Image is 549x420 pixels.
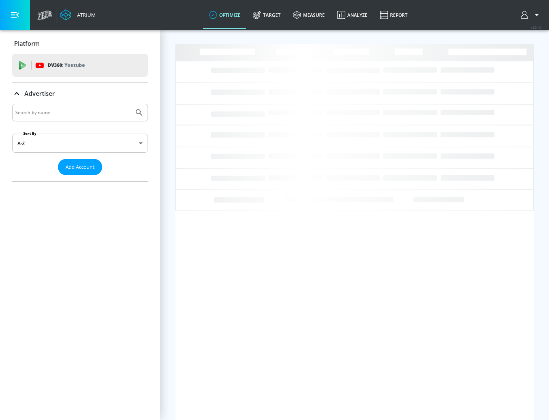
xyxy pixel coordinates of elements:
[531,25,541,29] span: v 4.24.0
[24,89,55,98] p: Advertiser
[331,1,374,29] a: Analyze
[15,108,131,118] input: Search by name
[287,1,331,29] a: measure
[22,131,38,136] label: Sort By
[64,61,85,69] p: Youtube
[12,33,148,54] div: Platform
[66,163,95,171] span: Add Account
[12,134,148,153] div: A-Z
[12,175,148,181] nav: list of Advertiser
[60,9,96,21] a: Atrium
[12,54,148,77] div: DV360: Youtube
[374,1,414,29] a: Report
[48,61,85,69] p: DV360:
[14,39,40,48] p: Platform
[12,104,148,181] div: Advertiser
[203,1,247,29] a: optimize
[12,83,148,104] div: Advertiser
[58,159,102,175] button: Add Account
[74,11,96,18] div: Atrium
[247,1,287,29] a: Target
